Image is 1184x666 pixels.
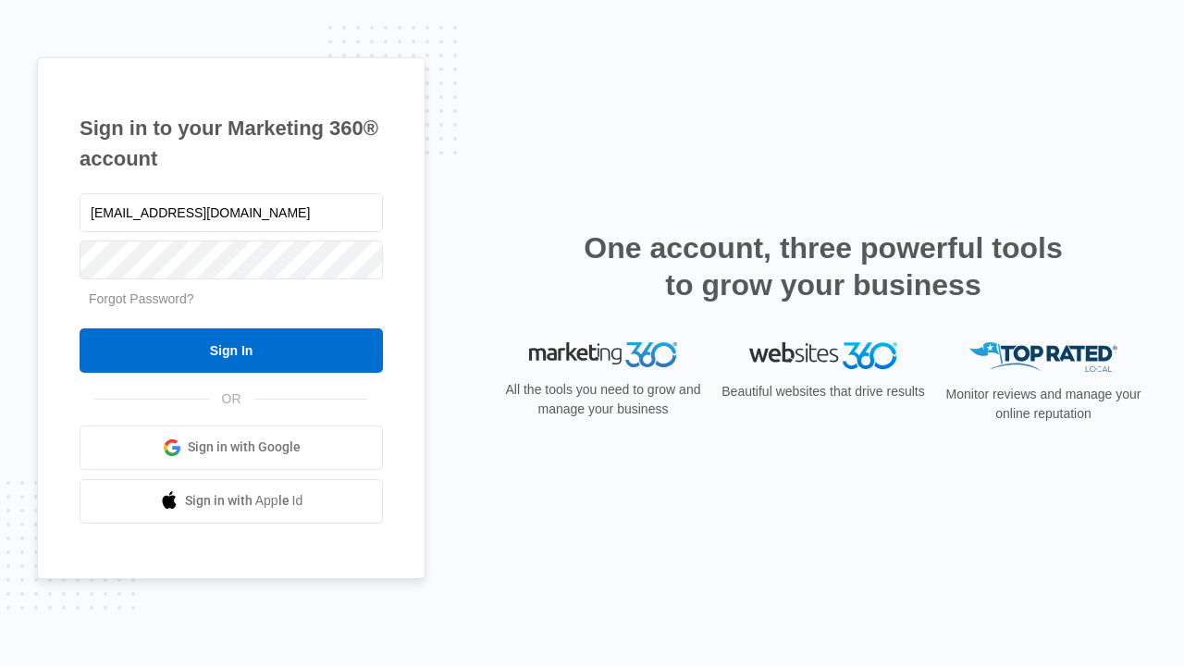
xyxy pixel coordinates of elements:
[749,342,897,369] img: Websites 360
[89,291,194,306] a: Forgot Password?
[499,380,707,419] p: All the tools you need to grow and manage your business
[185,491,303,511] span: Sign in with Apple Id
[188,438,301,457] span: Sign in with Google
[80,479,383,524] a: Sign in with Apple Id
[80,328,383,373] input: Sign In
[720,382,927,401] p: Beautiful websites that drive results
[969,342,1117,373] img: Top Rated Local
[578,229,1068,303] h2: One account, three powerful tools to grow your business
[209,389,254,409] span: OR
[80,193,383,232] input: Email
[80,113,383,174] h1: Sign in to your Marketing 360® account
[529,342,677,368] img: Marketing 360
[80,425,383,470] a: Sign in with Google
[940,385,1147,424] p: Monitor reviews and manage your online reputation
